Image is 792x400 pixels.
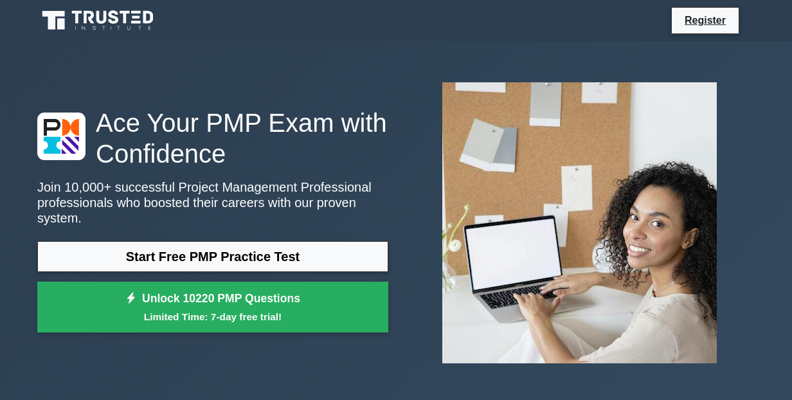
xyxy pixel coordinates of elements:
[677,12,733,28] a: Register
[37,282,388,333] a: Unlock 10220 PMP QuestionsLimited Time: 7-day free trial!
[37,179,388,226] p: Join 10,000+ successful Project Management Professional professionals who boosted their careers w...
[37,241,388,272] a: Start Free PMP Practice Test
[37,107,388,169] h1: Ace Your PMP Exam with Confidence
[53,309,372,324] small: Limited Time: 7-day free trial!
